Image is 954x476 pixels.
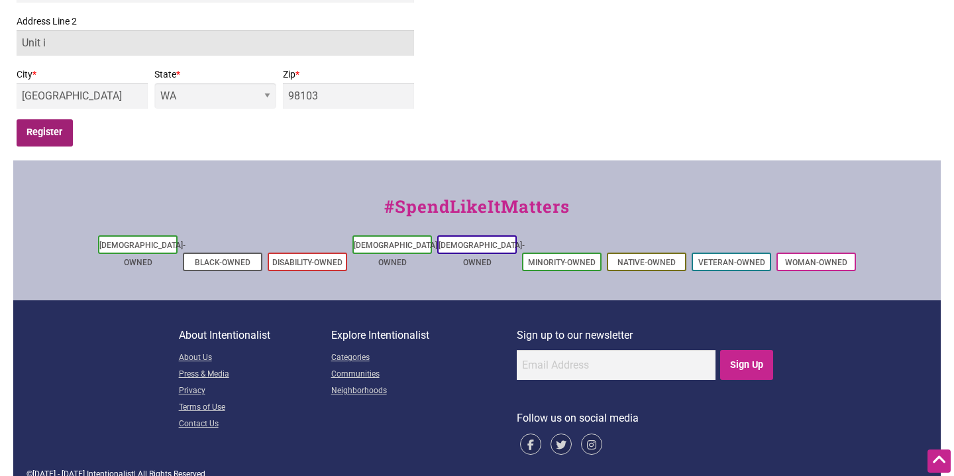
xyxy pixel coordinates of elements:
[331,327,517,344] p: Explore Intentionalist
[179,367,331,383] a: Press & Media
[354,241,440,267] a: [DEMOGRAPHIC_DATA]-Owned
[331,383,517,400] a: Neighborhoods
[439,241,525,267] a: [DEMOGRAPHIC_DATA]-Owned
[195,258,250,267] a: Black-Owned
[17,119,73,147] input: Register
[517,327,776,344] p: Sign up to our newsletter
[179,327,331,344] p: About Intentionalist
[179,383,331,400] a: Privacy
[17,66,148,83] label: City
[179,350,331,367] a: About Us
[283,66,414,83] label: Zip
[720,350,774,380] input: Sign Up
[13,194,941,233] div: #SpendLikeItMatters
[517,350,715,380] input: Email Address
[785,258,847,267] a: Woman-Owned
[17,13,414,30] label: Address Line 2
[99,241,185,267] a: [DEMOGRAPHIC_DATA]-Owned
[179,400,331,416] a: Terms of Use
[331,367,517,383] a: Communities
[698,258,765,267] a: Veteran-Owned
[617,258,676,267] a: Native-Owned
[517,410,776,427] p: Follow us on social media
[528,258,596,267] a: Minority-Owned
[927,449,951,473] div: Scroll Back to Top
[179,416,331,433] a: Contact Us
[272,258,343,267] a: Disability-Owned
[331,350,517,367] a: Categories
[154,66,276,83] label: State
